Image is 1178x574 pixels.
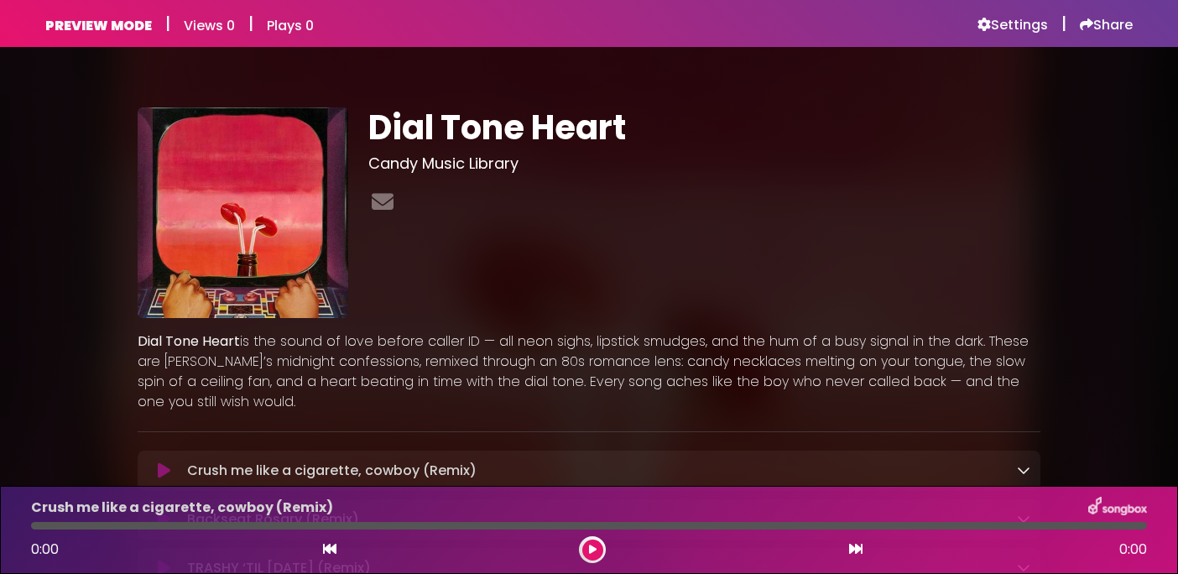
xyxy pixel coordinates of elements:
img: 6uL38dSHRQuvZGVKXHAP [138,107,348,318]
p: is the sound of love before caller ID — all neon sighs, lipstick smudges, and the hum of a busy s... [138,331,1040,412]
strong: Dial Tone Heart [138,331,240,351]
h6: Views 0 [184,18,235,34]
h5: | [1061,13,1066,34]
h5: | [248,13,253,34]
a: Settings [977,17,1048,34]
h5: | [165,13,170,34]
a: Share [1080,17,1133,34]
img: songbox-logo-white.png [1088,497,1147,519]
p: Crush me like a cigarette, cowboy (Remix) [31,498,333,518]
h6: Plays 0 [267,18,314,34]
p: Crush me like a cigarette, cowboy (Remix) [187,461,477,481]
span: 0:00 [1119,540,1147,560]
h3: Candy Music Library [368,154,1040,173]
h6: PREVIEW MODE [45,18,152,34]
span: 0:00 [31,540,59,559]
h1: Dial Tone Heart [368,107,1040,148]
